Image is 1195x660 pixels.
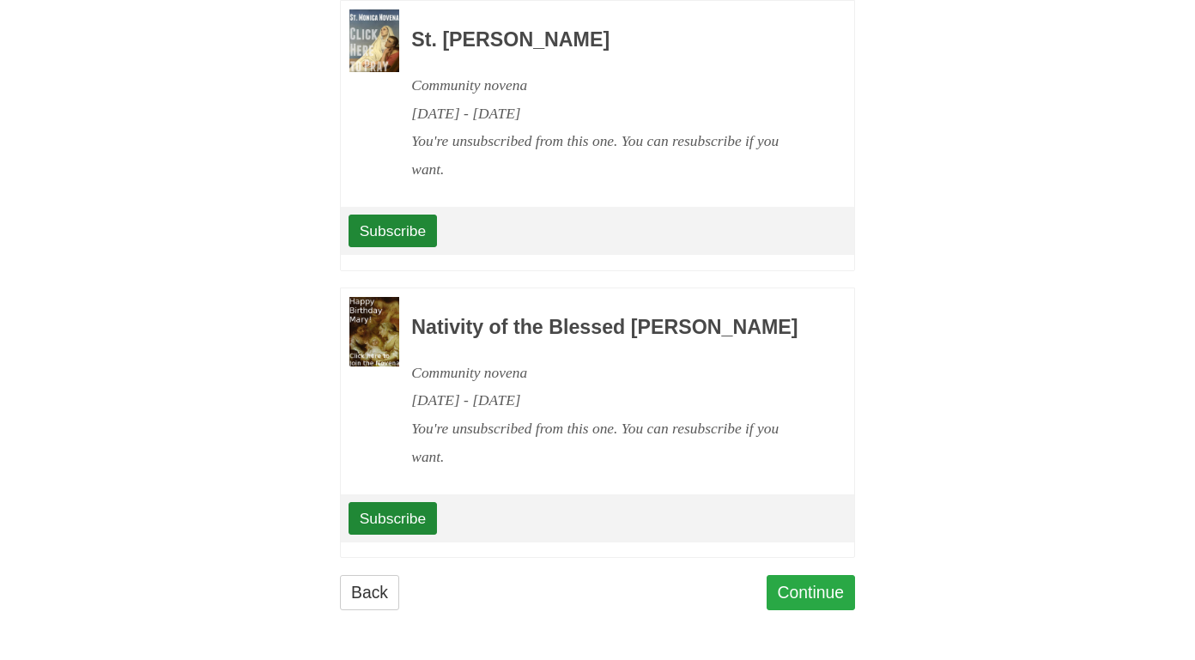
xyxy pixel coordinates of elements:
[411,415,808,471] div: You're unsubscribed from this one. You can resubscribe if you want.
[349,9,399,72] img: Novena image
[349,502,437,535] a: Subscribe
[411,127,808,184] div: You're unsubscribed from this one. You can resubscribe if you want.
[349,215,437,247] a: Subscribe
[411,317,808,339] h3: Nativity of the Blessed [PERSON_NAME]
[411,29,808,51] h3: St. [PERSON_NAME]
[349,297,399,367] img: Novena image
[340,575,399,610] a: Back
[411,100,808,128] div: [DATE] - [DATE]
[411,359,808,387] div: Community novena
[411,71,808,100] div: Community novena
[411,386,808,415] div: [DATE] - [DATE]
[767,575,856,610] a: Continue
